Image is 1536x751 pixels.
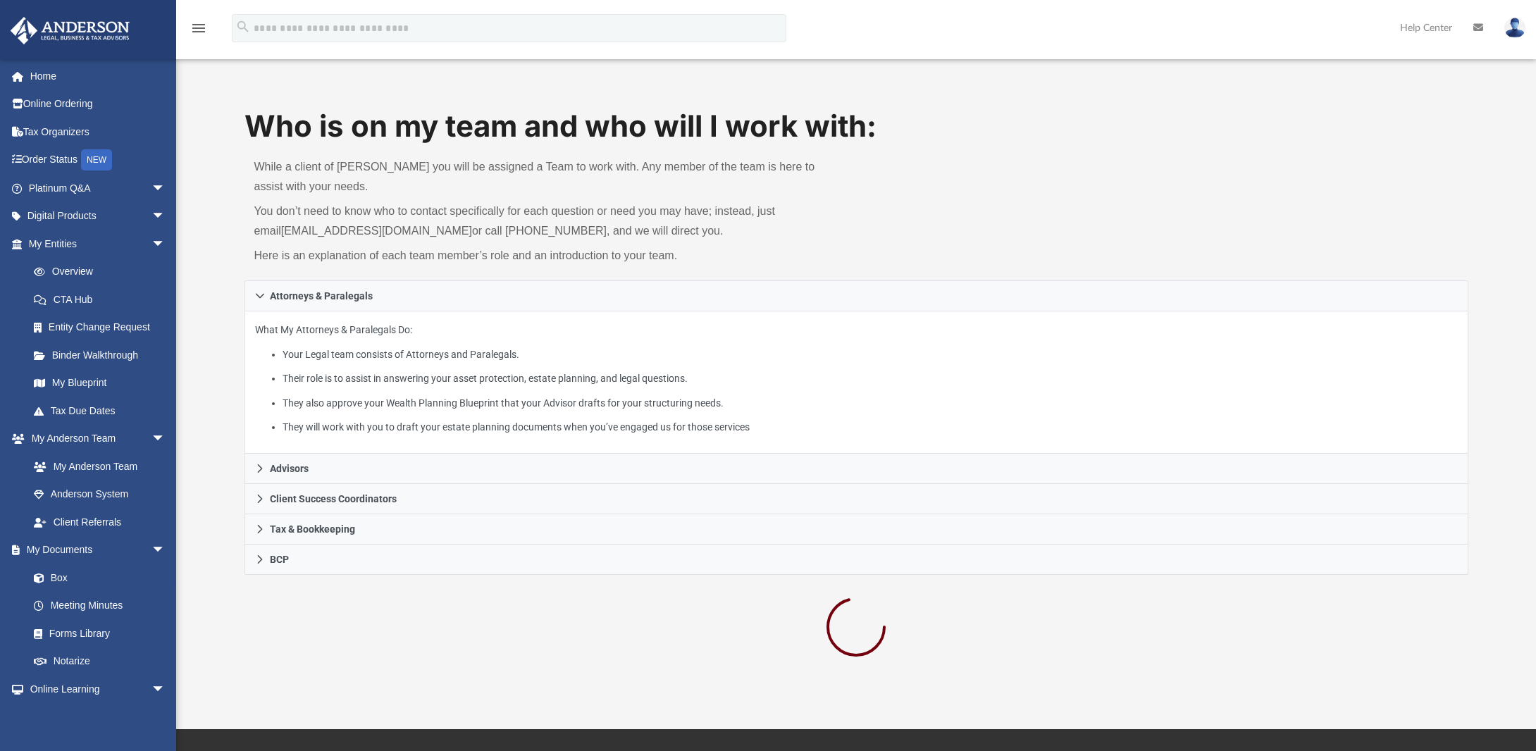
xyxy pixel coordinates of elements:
[10,118,187,146] a: Tax Organizers
[235,19,251,35] i: search
[244,311,1468,454] div: Attorneys & Paralegals
[244,106,1468,147] h1: Who is on my team and who will I work with:
[151,174,180,203] span: arrow_drop_down
[254,246,847,266] p: Here is an explanation of each team member’s role and an introduction to your team.
[20,452,173,480] a: My Anderson Team
[20,258,187,286] a: Overview
[283,395,1458,412] li: They also approve your Wealth Planning Blueprint that your Advisor drafts for your structuring ne...
[151,536,180,565] span: arrow_drop_down
[20,647,180,676] a: Notarize
[283,370,1458,387] li: Their role is to assist in answering your asset protection, estate planning, and legal questions.
[20,592,180,620] a: Meeting Minutes
[10,230,187,258] a: My Entitiesarrow_drop_down
[244,280,1468,311] a: Attorneys & Paralegals
[151,675,180,704] span: arrow_drop_down
[1504,18,1525,38] img: User Pic
[244,514,1468,545] a: Tax & Bookkeeping
[254,157,847,197] p: While a client of [PERSON_NAME] you will be assigned a Team to work with. Any member of the team ...
[10,174,187,202] a: Platinum Q&Aarrow_drop_down
[6,17,134,44] img: Anderson Advisors Platinum Portal
[10,675,180,703] a: Online Learningarrow_drop_down
[10,202,187,230] a: Digital Productsarrow_drop_down
[20,508,180,536] a: Client Referrals
[190,27,207,37] a: menu
[270,494,397,504] span: Client Success Coordinators
[151,230,180,259] span: arrow_drop_down
[255,321,1458,436] p: What My Attorneys & Paralegals Do:
[20,285,187,314] a: CTA Hub
[270,464,309,473] span: Advisors
[244,484,1468,514] a: Client Success Coordinators
[151,425,180,454] span: arrow_drop_down
[10,536,180,564] a: My Documentsarrow_drop_down
[244,454,1468,484] a: Advisors
[281,225,472,237] a: [EMAIL_ADDRESS][DOMAIN_NAME]
[20,397,187,425] a: Tax Due Dates
[10,90,187,118] a: Online Ordering
[270,524,355,534] span: Tax & Bookkeeping
[20,369,180,397] a: My Blueprint
[20,341,187,369] a: Binder Walkthrough
[244,545,1468,575] a: BCP
[270,554,289,564] span: BCP
[20,703,180,731] a: Courses
[270,291,373,301] span: Attorneys & Paralegals
[81,149,112,170] div: NEW
[254,201,847,241] p: You don’t need to know who to contact specifically for each question or need you may have; instea...
[283,346,1458,364] li: Your Legal team consists of Attorneys and Paralegals.
[10,62,187,90] a: Home
[20,480,180,509] a: Anderson System
[10,425,180,453] a: My Anderson Teamarrow_drop_down
[283,418,1458,436] li: They will work with you to draft your estate planning documents when you’ve engaged us for those ...
[20,564,173,592] a: Box
[20,619,173,647] a: Forms Library
[20,314,187,342] a: Entity Change Request
[151,202,180,231] span: arrow_drop_down
[10,146,187,175] a: Order StatusNEW
[190,20,207,37] i: menu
